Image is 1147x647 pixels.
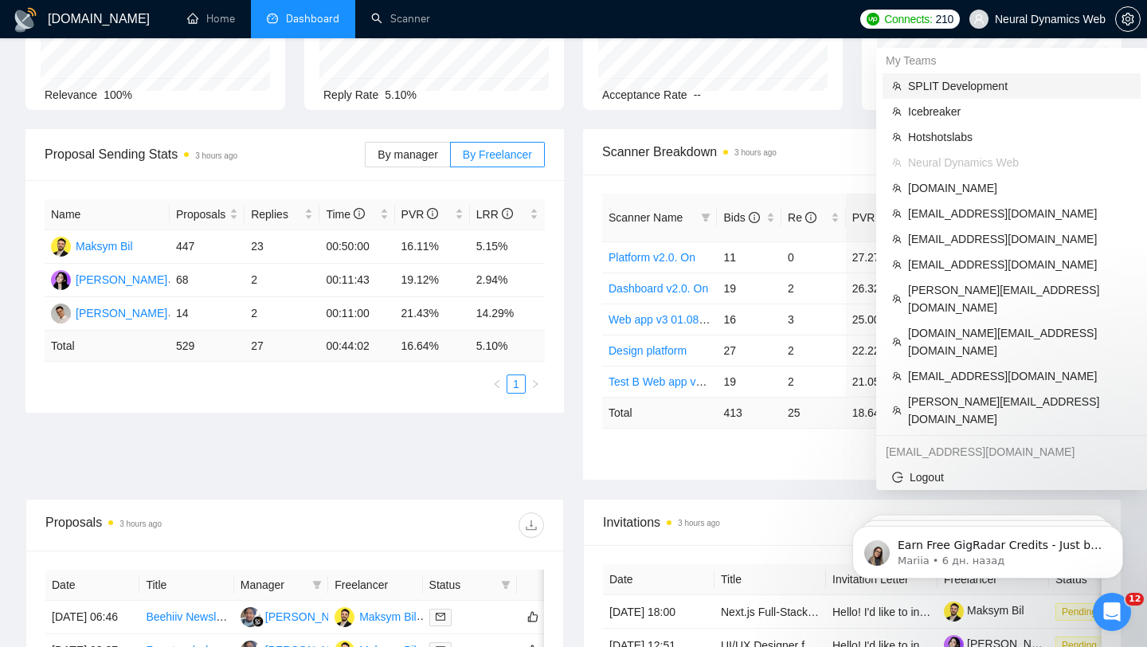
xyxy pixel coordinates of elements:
[603,512,1102,532] span: Invitations
[717,335,781,366] td: 27
[245,264,319,297] td: 2
[319,297,394,331] td: 00:11:00
[139,601,233,634] td: Beehiiv Newsletter Website Creation
[245,297,319,331] td: 2
[395,264,470,297] td: 19.12%
[476,208,513,221] span: LRR
[892,209,902,218] span: team
[45,88,97,101] span: Relevance
[908,128,1131,146] span: Hotshotslabs
[1055,605,1110,618] a: Pending
[51,306,167,319] a: MK[PERSON_NAME]
[267,13,278,24] span: dashboard
[892,294,902,304] span: team
[892,81,902,91] span: team
[602,88,687,101] span: Acceptance Rate
[892,234,902,244] span: team
[492,379,502,389] span: left
[846,335,910,366] td: 22.22%
[241,610,357,622] a: AS[PERSON_NAME]
[892,107,902,116] span: team
[45,144,365,164] span: Proposal Sending Stats
[530,379,540,389] span: right
[519,512,544,538] button: download
[401,208,439,221] span: PVR
[603,564,714,595] th: Date
[395,230,470,264] td: 16.11%
[429,576,495,594] span: Status
[602,142,1102,162] span: Scanner Breakdown
[76,304,167,322] div: [PERSON_NAME]
[501,580,511,590] span: filter
[717,241,781,273] td: 11
[245,331,319,362] td: 27
[395,297,470,331] td: 21.43%
[170,264,245,297] td: 68
[523,607,542,626] button: like
[781,273,846,304] td: 2
[1115,13,1141,25] a: setting
[319,264,394,297] td: 00:11:43
[51,239,133,252] a: MBMaksym Bil
[884,10,932,28] span: Connects:
[13,7,38,33] img: logo
[944,602,964,622] img: c1AlYDFYbuxMHegs0NCa8Xv8HliH1CzkfE6kDB-pnfyy_5Yrd6IxOiw9sHaUmVfAsS
[436,612,445,622] span: mail
[395,331,470,362] td: 16.64 %
[908,230,1131,248] span: [EMAIL_ADDRESS][DOMAIN_NAME]
[427,208,438,219] span: info-circle
[45,512,295,538] div: Proposals
[1115,6,1141,32] button: setting
[470,331,545,362] td: 5.10 %
[698,206,714,229] span: filter
[721,606,1049,618] a: Next.js Full-Stack: Contact Form + Booking (GTM), Attribution & A/
[507,374,526,394] li: 1
[195,151,237,160] time: 3 hours ago
[176,206,226,223] span: Proposals
[328,570,422,601] th: Freelancer
[326,208,364,221] span: Time
[1116,13,1140,25] span: setting
[335,607,354,627] img: MB
[1055,603,1103,621] span: Pending
[139,570,233,601] th: Title
[846,304,910,335] td: 25.00%
[781,397,846,428] td: 25
[701,213,711,222] span: filter
[908,205,1131,222] span: [EMAIL_ADDRESS][DOMAIN_NAME]
[1093,593,1131,631] iframe: Intercom live chat
[936,10,953,28] span: 210
[714,564,826,595] th: Title
[734,148,777,157] time: 3 hours ago
[76,271,167,288] div: [PERSON_NAME]
[944,604,1024,617] a: Maksym Bil
[717,397,781,428] td: 413
[892,406,902,415] span: team
[309,573,325,597] span: filter
[187,12,235,25] a: homeHome
[463,148,532,161] span: By Freelancer
[892,158,902,167] span: team
[470,297,545,331] td: 14.29%
[498,573,514,597] span: filter
[892,371,902,381] span: team
[892,260,902,269] span: team
[470,264,545,297] td: 2.94%
[609,313,875,326] a: Web app v3 01.08 boost on 22.08 -[PERSON_NAME]
[51,237,71,257] img: MB
[973,14,985,25] span: user
[908,256,1131,273] span: [EMAIL_ADDRESS][DOMAIN_NAME]
[717,304,781,335] td: 16
[892,183,902,193] span: team
[908,179,1131,197] span: [DOMAIN_NAME]
[170,297,245,331] td: 14
[265,608,357,625] div: [PERSON_NAME]
[526,374,545,394] li: Next Page
[826,564,938,595] th: Invitation Letter
[892,469,1131,486] span: Logout
[45,331,170,362] td: Total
